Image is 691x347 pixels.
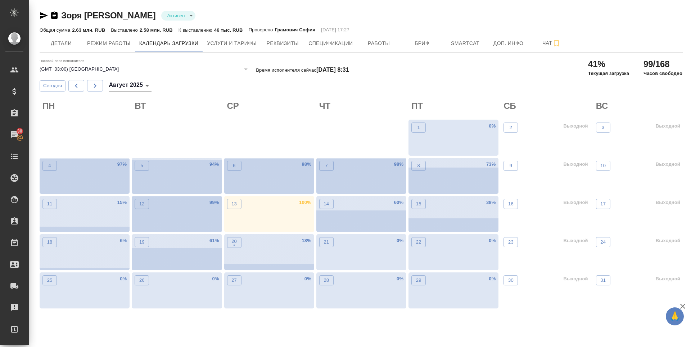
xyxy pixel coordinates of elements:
[42,100,130,112] h2: ПН
[117,161,127,168] p: 97 %
[656,123,680,130] p: Выходной
[324,200,329,208] p: 14
[120,275,127,283] p: 0 %
[416,239,421,246] p: 22
[40,59,85,63] label: Часовой пояс исполнителя
[588,58,629,70] h2: 41%
[596,199,610,209] button: 17
[319,161,334,171] button: 7
[596,123,610,133] button: 3
[2,126,27,144] a: 30
[321,26,349,34] p: [DATE] 17:27
[394,199,403,206] p: 60 %
[42,237,57,247] button: 18
[563,161,588,168] p: Выходной
[231,242,237,249] p: •
[405,39,439,48] span: Бриф
[42,161,57,171] button: 4
[503,199,518,209] button: 16
[161,11,195,21] div: Активен
[508,200,514,208] p: 16
[411,275,426,285] button: 29
[302,161,311,168] p: 98 %
[489,123,496,130] p: 0 %
[87,39,131,48] span: Режим работы
[308,39,353,48] span: Спецификации
[40,11,48,20] button: Скопировать ссылку для ЯМессенджера
[231,277,237,284] p: 27
[179,27,214,33] p: К выставлению
[510,162,512,169] p: 9
[503,123,518,133] button: 2
[72,27,105,33] p: 2.63 млн. RUB
[534,39,569,48] span: Чат
[209,237,219,244] p: 61 %
[120,237,127,244] p: 6 %
[47,277,53,284] p: 25
[656,275,680,283] p: Выходной
[600,239,606,246] p: 24
[227,161,241,171] button: 6
[48,162,51,169] p: 4
[299,199,311,206] p: 100 %
[316,67,349,73] h4: [DATE] 8:31
[397,237,403,244] p: 0 %
[304,275,311,283] p: 0 %
[139,239,145,246] p: 19
[600,277,606,284] p: 31
[666,307,684,325] button: 🙏
[362,39,396,48] span: Работы
[135,161,149,171] button: 5
[656,161,680,168] p: Выходной
[42,275,57,285] button: 25
[140,27,173,33] p: 2.58 млн. RUB
[275,26,315,34] p: Грамович София
[61,10,155,20] a: Зоря [PERSON_NAME]
[602,124,604,131] p: 3
[319,275,334,285] button: 28
[656,237,680,244] p: Выходной
[503,237,518,247] button: 23
[411,237,426,247] button: 22
[209,161,219,168] p: 94 %
[40,80,66,92] button: Сегодня
[411,199,426,209] button: 15
[42,199,57,209] button: 11
[139,277,145,284] p: 26
[552,39,561,48] svg: Подписаться
[40,27,72,33] p: Общая сумма
[503,275,518,285] button: 30
[411,100,498,112] h2: ПТ
[302,237,311,244] p: 18 %
[486,199,496,206] p: 38 %
[563,199,588,206] p: Выходной
[417,162,420,169] p: 8
[508,277,514,284] p: 30
[563,275,588,283] p: Выходной
[596,237,610,247] button: 24
[416,277,421,284] p: 29
[109,80,152,92] div: Август 2025
[503,161,518,171] button: 9
[111,27,140,33] p: Выставлено
[139,200,145,208] p: 12
[596,100,683,112] h2: ВС
[489,237,496,244] p: 0 %
[50,11,59,20] button: Скопировать ссылку
[448,39,483,48] span: Smartcat
[319,237,334,247] button: 21
[265,39,300,48] span: Реквизиты
[510,124,512,131] p: 2
[135,237,149,247] button: 19
[600,200,606,208] p: 17
[643,70,682,77] p: Часов свободно
[212,275,219,283] p: 0 %
[231,238,237,245] p: 20
[563,237,588,244] p: Выходной
[563,123,588,130] p: Выходной
[139,39,199,48] span: Календарь загрузки
[417,124,420,131] p: 1
[656,199,680,206] p: Выходной
[214,27,243,33] p: 46 тыс. RUB
[319,199,334,209] button: 14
